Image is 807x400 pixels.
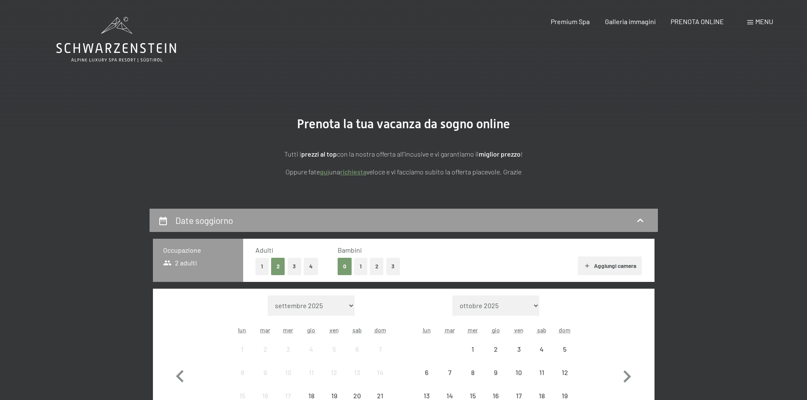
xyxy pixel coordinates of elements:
p: Tutti i con la nostra offerta all'incusive e vi garantiamo il ! [192,149,616,160]
abbr: sabato [352,326,362,334]
abbr: martedì [445,326,455,334]
span: Adulti [255,246,273,254]
div: 10 [277,369,299,390]
div: arrivo/check-in non effettuabile [231,338,254,361]
div: 9 [485,369,506,390]
div: Wed Oct 01 2025 [461,338,484,361]
div: arrivo/check-in non effettuabile [461,361,484,384]
div: 10 [508,369,529,390]
div: arrivo/check-in non effettuabile [553,338,576,361]
div: arrivo/check-in non effettuabile [231,361,254,384]
div: 7 [439,369,460,390]
span: Prenota la tua vacanza da sogno online [297,116,510,131]
abbr: giovedì [492,326,500,334]
div: 5 [554,346,575,367]
div: Tue Sep 02 2025 [254,338,277,361]
button: 1 [354,258,367,275]
button: Aggiungi camera [578,257,642,275]
div: arrivo/check-in non effettuabile [277,361,300,384]
div: arrivo/check-in non effettuabile [346,338,369,361]
div: 2 [255,346,276,367]
button: 1 [255,258,269,275]
div: Sun Sep 07 2025 [369,338,391,361]
strong: miglior prezzo [479,150,521,158]
div: Sun Oct 12 2025 [553,361,576,384]
div: arrivo/check-in non effettuabile [346,361,369,384]
div: arrivo/check-in non effettuabile [323,338,346,361]
div: 6 [347,346,368,367]
div: 12 [324,369,345,390]
div: arrivo/check-in non effettuabile [484,361,507,384]
div: arrivo/check-in non effettuabile [369,338,391,361]
div: 1 [232,346,253,367]
div: 13 [347,369,368,390]
div: arrivo/check-in non effettuabile [254,338,277,361]
div: 4 [301,346,322,367]
div: Sun Sep 14 2025 [369,361,391,384]
div: Tue Oct 07 2025 [438,361,461,384]
div: Fri Oct 03 2025 [507,338,530,361]
div: Sat Oct 11 2025 [530,361,553,384]
div: 8 [462,369,483,390]
div: arrivo/check-in non effettuabile [323,361,346,384]
div: 2 [485,346,506,367]
div: arrivo/check-in non effettuabile [507,361,530,384]
div: arrivo/check-in non effettuabile [415,361,438,384]
a: richiesta [340,168,366,176]
abbr: mercoledì [283,326,293,334]
div: 4 [531,346,552,367]
h3: Occupazione [163,246,233,255]
div: arrivo/check-in non effettuabile [369,361,391,384]
a: PRENOTA ONLINE [671,17,724,25]
div: 9 [255,369,276,390]
div: Sun Oct 05 2025 [553,338,576,361]
abbr: giovedì [307,326,315,334]
abbr: domenica [374,326,386,334]
button: 2 [370,258,384,275]
abbr: martedì [260,326,270,334]
div: Tue Sep 09 2025 [254,361,277,384]
div: Thu Oct 02 2025 [484,338,507,361]
button: 0 [338,258,352,275]
div: 7 [369,346,391,367]
div: 6 [416,369,437,390]
button: 4 [304,258,318,275]
div: arrivo/check-in non effettuabile [254,361,277,384]
abbr: venerdì [330,326,339,334]
div: arrivo/check-in non effettuabile [530,361,553,384]
abbr: venerdì [514,326,524,334]
div: arrivo/check-in non effettuabile [300,338,323,361]
div: arrivo/check-in non effettuabile [438,361,461,384]
div: 12 [554,369,575,390]
div: 3 [277,346,299,367]
abbr: lunedì [238,326,246,334]
div: Thu Sep 04 2025 [300,338,323,361]
div: Fri Oct 10 2025 [507,361,530,384]
div: arrivo/check-in non effettuabile [507,338,530,361]
div: Wed Oct 08 2025 [461,361,484,384]
div: 14 [369,369,391,390]
a: Galleria immagini [605,17,656,25]
button: 2 [271,258,285,275]
div: 11 [301,369,322,390]
div: Wed Sep 10 2025 [277,361,300,384]
div: Wed Sep 03 2025 [277,338,300,361]
div: Sat Oct 04 2025 [530,338,553,361]
div: 1 [462,346,483,367]
abbr: mercoledì [468,326,478,334]
div: 11 [531,369,552,390]
div: Thu Oct 09 2025 [484,361,507,384]
button: 3 [288,258,302,275]
span: Bambini [338,246,362,254]
h2: Date soggiorno [175,215,233,226]
div: Mon Oct 06 2025 [415,361,438,384]
div: Sat Sep 13 2025 [346,361,369,384]
abbr: domenica [559,326,571,334]
span: Menu [755,17,773,25]
div: 8 [232,369,253,390]
div: arrivo/check-in non effettuabile [277,338,300,361]
div: Fri Sep 05 2025 [323,338,346,361]
p: Oppure fate una veloce e vi facciamo subito la offerta piacevole. Grazie [192,166,616,177]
